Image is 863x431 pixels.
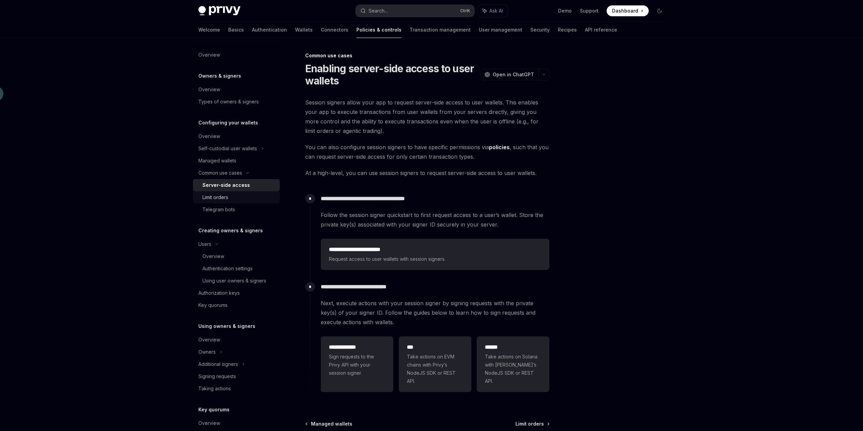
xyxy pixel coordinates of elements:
[202,193,228,201] div: Limit orders
[198,385,231,393] div: Taking actions
[305,52,550,59] div: Common use cases
[252,22,287,38] a: Authentication
[410,22,471,38] a: Transaction management
[485,353,541,385] span: Take actions on Solana with [PERSON_NAME]’s NodeJS SDK or REST API.
[480,69,538,80] button: Open in ChatGPT
[306,420,352,427] a: Managed wallets
[198,301,228,309] div: Key quorums
[202,265,253,273] div: Authentication settings
[654,5,665,16] button: Toggle dark mode
[585,22,617,38] a: API reference
[489,144,510,151] a: policies
[193,334,280,346] a: Overview
[311,420,352,427] span: Managed wallets
[193,203,280,216] a: Telegram bots
[202,277,266,285] div: Using user owners & signers
[193,179,280,191] a: Server-side access
[198,72,241,80] h5: Owners & signers
[407,353,463,385] span: Take actions on EVM chains with Privy’s NodeJS SDK or REST API.
[198,85,220,94] div: Overview
[198,98,259,106] div: Types of owners & signers
[356,5,474,17] button: Search...CtrlK
[198,119,258,127] h5: Configuring your wallets
[193,155,280,167] a: Managed wallets
[193,287,280,299] a: Authorization keys
[479,22,522,38] a: User management
[198,336,220,344] div: Overview
[198,360,238,368] div: Additional signers
[399,336,471,392] a: ***Take actions on EVM chains with Privy’s NodeJS SDK or REST API.
[202,181,250,189] div: Server-side access
[369,7,388,15] div: Search...
[198,22,220,38] a: Welcome
[305,62,477,87] h1: Enabling server-side access to user wallets
[329,255,541,263] span: Request access to user wallets with session signers.
[228,22,244,38] a: Basics
[198,289,240,297] div: Authorization keys
[321,336,393,392] a: **** **** ***Sign requests to the Privy API with your session signer.
[198,348,216,356] div: Owners
[329,353,385,377] span: Sign requests to the Privy API with your session signer.
[193,275,280,287] a: Using user owners & signers
[493,71,534,78] span: Open in ChatGPT
[321,22,348,38] a: Connectors
[193,299,280,311] a: Key quorums
[321,298,549,327] span: Next, execute actions with your session signer by signing requests with the private key(s) of you...
[198,227,263,235] h5: Creating owners & signers
[489,7,503,14] span: Ask AI
[202,252,224,260] div: Overview
[305,168,550,178] span: At a high-level, you can use session signers to request server-side access to user wallets.
[202,205,235,214] div: Telegram bots
[198,132,220,140] div: Overview
[193,130,280,142] a: Overview
[198,169,242,177] div: Common use cases
[198,6,240,16] img: dark logo
[558,7,572,14] a: Demo
[477,336,549,392] a: **** *Take actions on Solana with [PERSON_NAME]’s NodeJS SDK or REST API.
[198,322,255,330] h5: Using owners & signers
[321,210,549,229] span: Follow the session signer quickstart to first request access to a user’s wallet. Store the privat...
[612,7,638,14] span: Dashboard
[580,7,599,14] a: Support
[198,157,236,165] div: Managed wallets
[198,419,220,427] div: Overview
[478,5,508,17] button: Ask AI
[193,370,280,383] a: Signing requests
[193,83,280,96] a: Overview
[198,51,220,59] div: Overview
[193,262,280,275] a: Authentication settings
[558,22,577,38] a: Recipes
[193,417,280,429] a: Overview
[193,96,280,108] a: Types of owners & signers
[193,250,280,262] a: Overview
[295,22,313,38] a: Wallets
[530,22,550,38] a: Security
[515,420,544,427] span: Limit orders
[515,420,549,427] a: Limit orders
[193,191,280,203] a: Limit orders
[607,5,649,16] a: Dashboard
[198,372,236,380] div: Signing requests
[198,406,230,414] h5: Key quorums
[356,22,401,38] a: Policies & controls
[193,383,280,395] a: Taking actions
[460,8,470,14] span: Ctrl K
[305,142,550,161] span: You can also configure session signers to have specific permissions via , such that you can reque...
[305,98,550,136] span: Session signers allow your app to request server-side access to user wallets. This enables your a...
[198,240,211,248] div: Users
[193,49,280,61] a: Overview
[198,144,257,153] div: Self-custodial user wallets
